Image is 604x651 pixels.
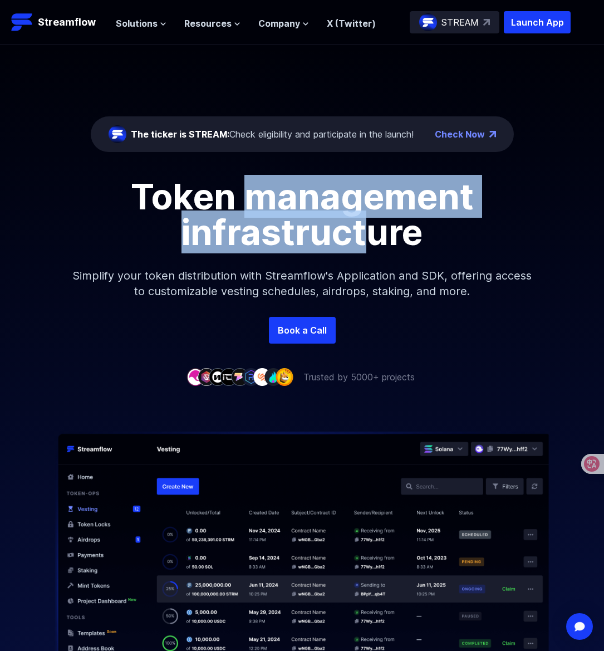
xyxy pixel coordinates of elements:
[52,179,553,250] h1: Token management infrastructure
[131,129,229,140] span: The ticker is STREAM:
[184,17,240,30] button: Resources
[109,125,126,143] img: streamflow-logo-circle.png
[220,368,238,385] img: company-4
[483,19,490,26] img: top-right-arrow.svg
[186,368,204,385] img: company-1
[419,13,437,31] img: streamflow-logo-circle.png
[253,368,271,385] img: company-7
[116,17,166,30] button: Solutions
[258,17,300,30] span: Company
[11,11,33,33] img: Streamflow Logo
[489,131,496,138] img: top-right-arrow.png
[11,11,105,33] a: Streamflow
[504,11,571,33] button: Launch App
[410,11,499,33] a: STREAM
[242,368,260,385] img: company-6
[116,17,158,30] span: Solutions
[231,368,249,385] img: company-5
[264,368,282,385] img: company-8
[38,14,96,30] p: Streamflow
[441,16,479,29] p: STREAM
[435,128,485,141] a: Check Now
[131,128,414,141] div: Check eligibility and participate in the launch!
[198,368,215,385] img: company-2
[258,17,309,30] button: Company
[209,368,227,385] img: company-3
[303,370,415,384] p: Trusted by 5000+ projects
[63,250,542,317] p: Simplify your token distribution with Streamflow's Application and SDK, offering access to custom...
[566,613,593,640] div: Open Intercom Messenger
[276,368,293,385] img: company-9
[269,317,336,344] a: Book a Call
[327,18,376,29] a: X (Twitter)
[184,17,232,30] span: Resources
